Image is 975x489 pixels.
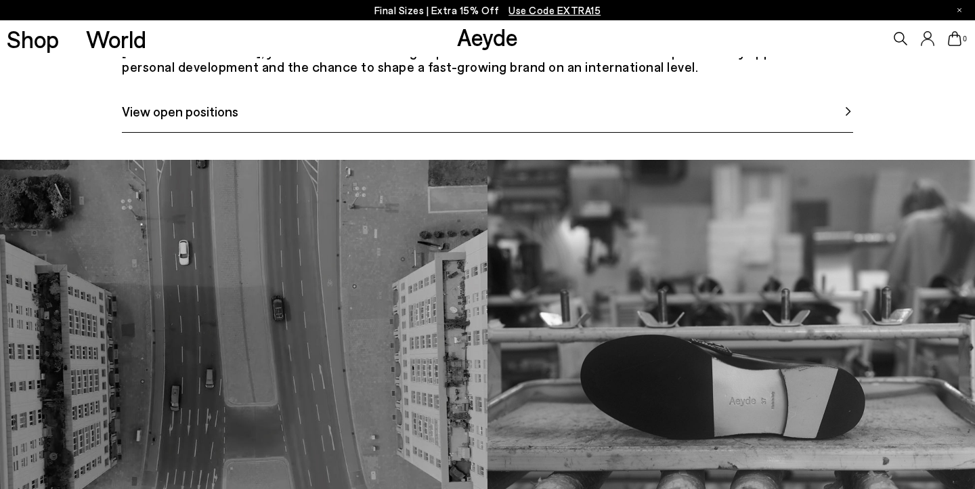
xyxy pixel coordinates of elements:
span: View open positions [122,101,238,121]
a: 0 [948,31,961,46]
a: View open positions [122,101,853,133]
p: Final Sizes | Extra 15% Off [374,2,601,19]
span: Navigate to /collections/ss25-final-sizes [508,4,601,16]
span: 0 [961,35,968,43]
a: Aeyde [457,22,518,51]
a: World [86,27,146,51]
img: svg%3E [843,106,853,116]
a: Shop [7,27,59,51]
